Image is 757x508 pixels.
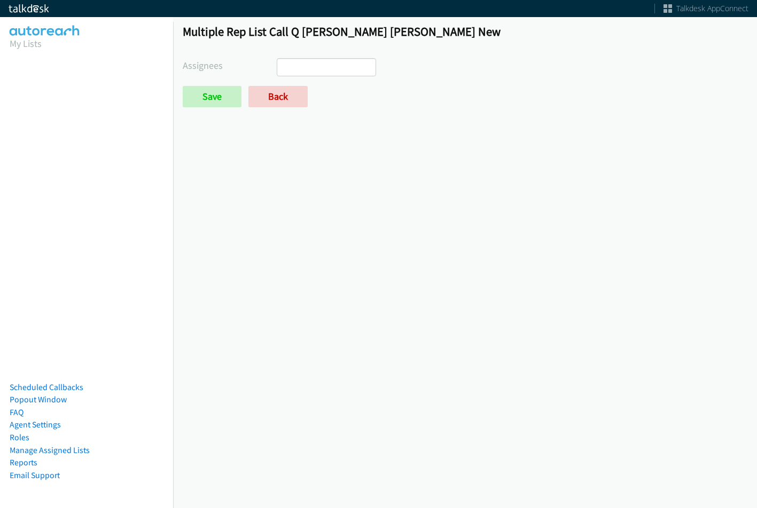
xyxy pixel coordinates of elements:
h1: Multiple Rep List Call Q [PERSON_NAME] [PERSON_NAME] New [183,24,747,39]
a: Back [248,86,308,107]
a: Scheduled Callbacks [10,382,83,392]
label: Assignees [183,58,277,73]
a: Agent Settings [10,419,61,430]
a: Reports [10,457,37,467]
a: Talkdesk AppConnect [664,3,748,14]
a: Roles [10,432,29,442]
input: Save [183,86,241,107]
a: Manage Assigned Lists [10,445,90,455]
a: FAQ [10,407,24,417]
a: Popout Window [10,394,67,404]
a: My Lists [10,37,42,50]
a: Email Support [10,470,60,480]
